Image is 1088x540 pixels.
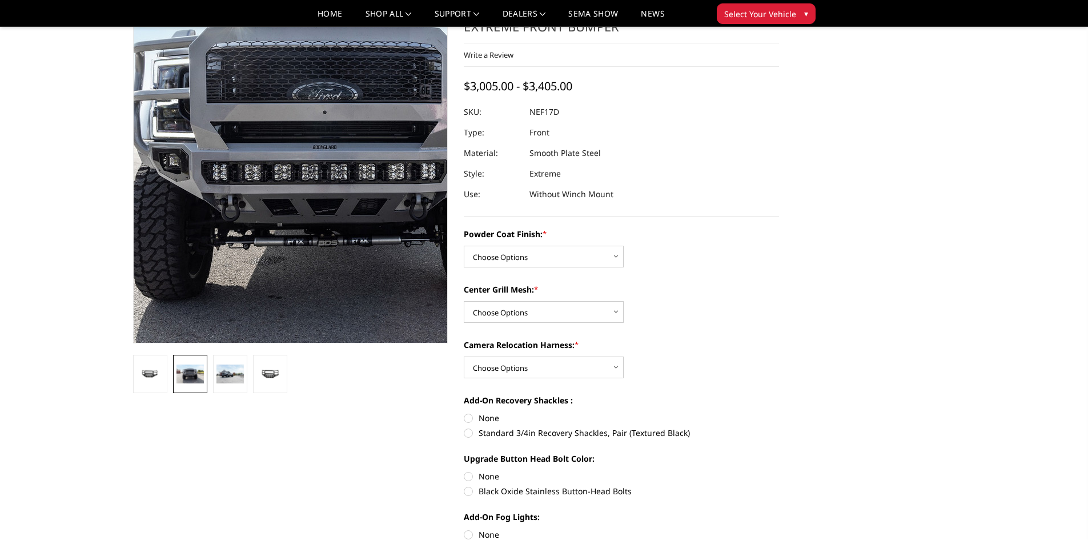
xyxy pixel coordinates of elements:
[464,511,779,523] label: Add-On Fog Lights:
[318,10,342,26] a: Home
[464,122,521,143] dt: Type:
[568,10,618,26] a: SEMA Show
[435,10,480,26] a: Support
[464,163,521,184] dt: Style:
[464,228,779,240] label: Powder Coat Finish:
[464,394,779,406] label: Add-On Recovery Shackles :
[464,427,779,439] label: Standard 3/4in Recovery Shackles, Pair (Textured Black)
[464,283,779,295] label: Center Grill Mesh:
[529,184,613,205] dd: Without Winch Mount
[464,102,521,122] dt: SKU:
[529,143,601,163] dd: Smooth Plate Steel
[717,3,816,24] button: Select Your Vehicle
[724,8,796,20] span: Select Your Vehicle
[464,184,521,205] dt: Use:
[464,339,779,351] label: Camera Relocation Harness:
[133,1,448,343] a: 2017-2022 Ford F450-550 - Freedom Series - Extreme Front Bumper
[641,10,664,26] a: News
[464,412,779,424] label: None
[464,485,779,497] label: Black Oxide Stainless Button-Head Bolts
[216,365,244,383] img: 2017-2022 Ford F450-550 - Freedom Series - Extreme Front Bumper
[529,122,549,143] dd: Front
[529,102,559,122] dd: NEF17D
[503,10,546,26] a: Dealers
[464,470,779,482] label: None
[136,367,164,381] img: 2017-2022 Ford F450-550 - Freedom Series - Extreme Front Bumper
[804,7,808,19] span: ▾
[464,50,513,60] a: Write a Review
[1031,485,1088,540] iframe: Chat Widget
[176,365,204,383] img: 2017-2022 Ford F450-550 - Freedom Series - Extreme Front Bumper
[366,10,412,26] a: shop all
[256,367,284,381] img: 2017-2022 Ford F450-550 - Freedom Series - Extreme Front Bumper
[529,163,561,184] dd: Extreme
[464,453,779,465] label: Upgrade Button Head Bolt Color:
[464,143,521,163] dt: Material:
[464,78,572,94] span: $3,005.00 - $3,405.00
